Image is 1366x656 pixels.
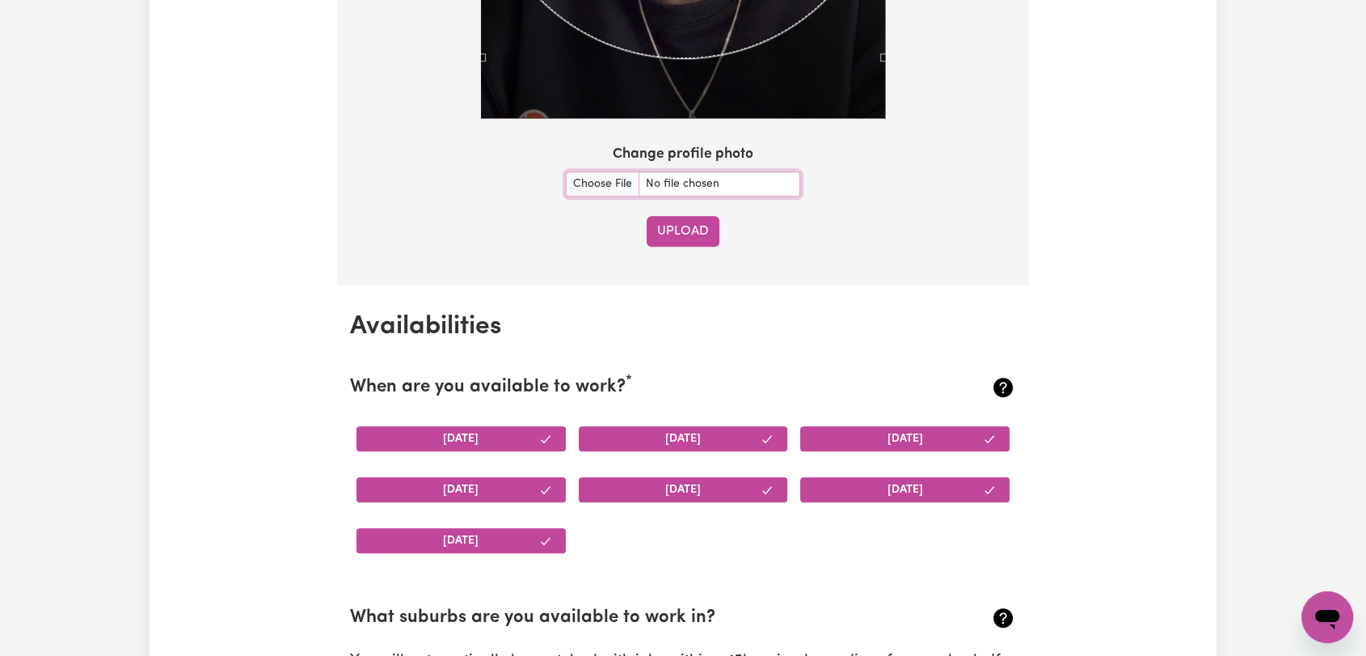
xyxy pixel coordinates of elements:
[356,477,566,502] button: [DATE]
[350,377,905,399] h2: When are you available to work?
[579,477,788,502] button: [DATE]
[350,607,905,629] h2: What suburbs are you available to work in?
[613,144,753,165] label: Change profile photo
[350,311,1016,342] h2: Availabilities
[1301,591,1353,643] iframe: Button to launch messaging window
[356,426,566,451] button: [DATE]
[800,477,1010,502] button: [DATE]
[647,216,719,247] button: Upload
[356,528,566,553] button: [DATE]
[579,426,788,451] button: [DATE]
[800,426,1010,451] button: [DATE]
